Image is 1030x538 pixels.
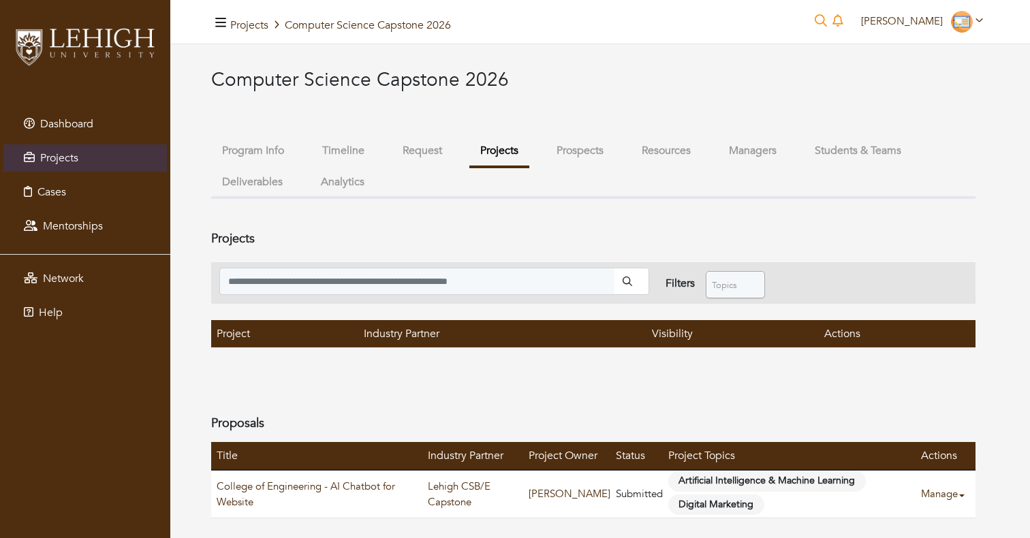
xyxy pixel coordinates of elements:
[951,11,973,33] img: Educator-Icon-31d5a1e457ca3f5474c6b92ab10a5d5101c9f8fbafba7b88091835f1a8db102f.png
[712,272,747,299] span: Topics
[230,18,268,33] a: Projects
[546,136,614,165] button: Prospects
[916,442,976,470] th: Actions
[610,442,663,470] th: Status
[819,320,976,348] th: Actions
[610,470,663,518] td: Submitted
[804,136,912,165] button: Students & Teams
[3,178,167,206] a: Cases
[646,320,819,348] th: Visibility
[358,320,646,348] th: Industry Partner
[211,168,294,197] button: Deliverables
[3,144,167,172] a: Projects
[422,442,523,470] th: Industry Partner
[666,275,695,291] div: Filters
[211,69,976,92] h3: Computer Science Capstone 2026
[663,442,916,470] th: Project Topics
[230,19,451,32] h5: Computer Science Capstone 2026
[3,265,167,292] a: Network
[39,305,63,320] span: Help
[668,471,866,492] span: Artificial Intelligence & Machine Learning
[861,14,943,28] span: [PERSON_NAME]
[43,271,84,286] span: Network
[40,151,78,165] span: Projects
[392,136,453,165] button: Request
[855,14,989,28] a: [PERSON_NAME]
[211,416,976,431] h4: Proposals
[3,299,167,326] a: Help
[631,136,702,165] button: Resources
[211,136,295,165] button: Program Info
[469,136,529,168] button: Projects
[529,487,610,501] a: [PERSON_NAME]
[43,219,103,234] span: Mentorships
[37,185,66,200] span: Cases
[217,479,395,509] a: College of Engineering - AI Chatbot for Website
[3,110,167,138] a: Dashboard
[14,24,157,69] img: lehigh_logo.png
[3,212,167,240] a: Mentorships
[310,168,375,197] button: Analytics
[668,494,764,516] span: Digital Marketing
[428,479,490,509] a: Lehigh CSB/E Capstone
[523,442,610,470] th: Project Owner
[211,232,976,247] h4: Projects
[718,136,787,165] button: Managers
[40,116,93,131] span: Dashboard
[921,481,976,507] a: Manage
[311,136,375,165] button: Timeline
[211,320,358,348] th: Project
[211,442,422,470] th: Title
